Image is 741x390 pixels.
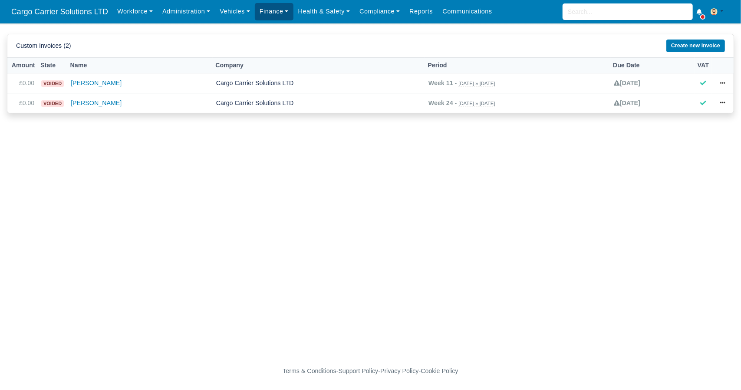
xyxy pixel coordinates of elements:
strong: Week 24 - [428,99,457,106]
a: Support Policy [339,367,379,374]
a: Reports [405,3,438,20]
a: Privacy Policy [380,367,419,374]
h6: Custom Invoices (2) [16,42,71,50]
a: Administration [158,3,215,20]
th: Period [425,57,610,73]
a: Compliance [355,3,405,20]
a: £0.00 [19,99,34,106]
td: Cargo Carrier Solutions LTD [213,93,425,112]
th: Due Date [610,57,695,73]
a: [PERSON_NAME] [71,98,209,108]
input: Search... [563,3,693,20]
a: £0.00 [19,79,34,86]
small: [DATE] » [DATE] [458,101,495,106]
td: Cargo Carrier Solutions LTD [213,73,425,93]
small: [DATE] » [DATE] [458,81,495,86]
a: Workforce [112,3,158,20]
a: Create new Invoice [666,40,725,52]
strong: Week 11 - [428,79,457,86]
iframe: Chat Widget [585,289,741,390]
strong: [DATE] [614,99,640,106]
strong: [DATE] [614,79,640,86]
a: Finance [255,3,293,20]
span: voided [41,100,64,107]
th: VAT [695,57,711,73]
th: Company [213,57,425,73]
th: Amount [7,57,38,73]
a: Vehicles [215,3,255,20]
th: State [38,57,67,73]
a: Health & Safety [293,3,355,20]
a: Cookie Policy [421,367,458,374]
a: [PERSON_NAME] [71,78,209,88]
a: Communications [438,3,497,20]
div: - - - [123,366,618,376]
a: Cargo Carrier Solutions LTD [7,3,112,20]
a: Terms & Conditions [283,367,336,374]
th: Name [67,57,213,73]
span: voided [41,80,64,87]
